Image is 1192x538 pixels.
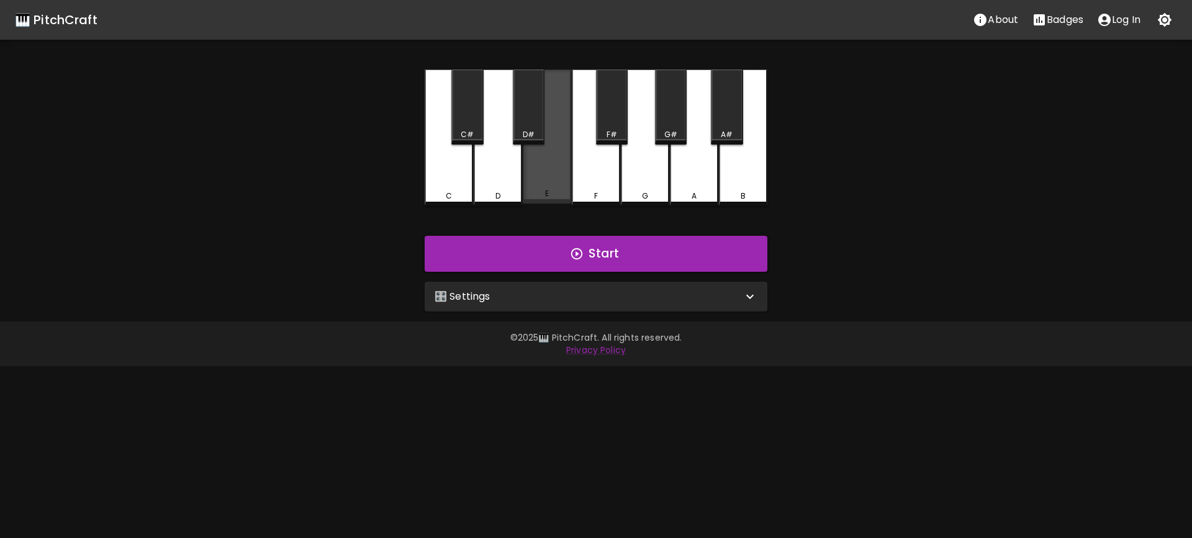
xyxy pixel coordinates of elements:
div: B [741,191,746,202]
div: G# [664,129,677,140]
p: 🎛️ Settings [435,289,490,304]
button: Start [425,236,767,272]
p: © 2025 🎹 PitchCraft. All rights reserved. [238,331,954,344]
div: F [594,191,598,202]
div: A# [721,129,733,140]
div: A [692,191,697,202]
button: account of current user [1090,7,1147,32]
p: About [988,12,1018,27]
div: F# [607,129,617,140]
a: 🎹 PitchCraft [15,10,97,30]
div: C [446,191,452,202]
div: 🎛️ Settings [425,282,767,312]
div: D [495,191,500,202]
div: E [545,188,549,199]
button: Stats [1025,7,1090,32]
a: Privacy Policy [566,344,626,356]
div: G [642,191,648,202]
div: C# [461,129,474,140]
p: Badges [1047,12,1083,27]
button: About [966,7,1025,32]
div: D# [523,129,535,140]
p: Log In [1112,12,1140,27]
